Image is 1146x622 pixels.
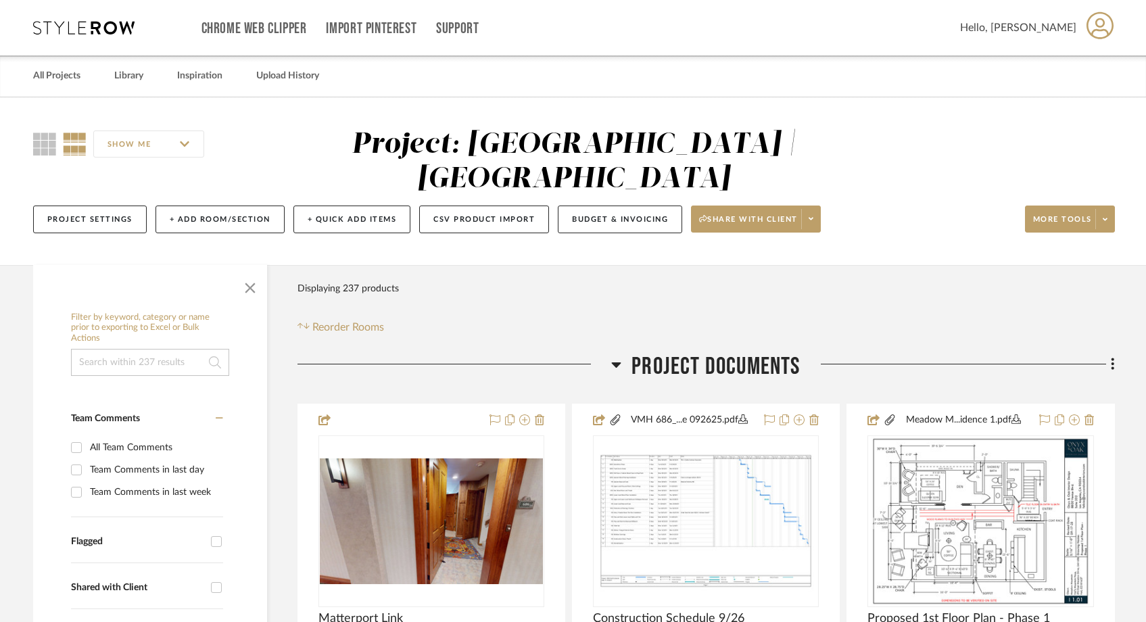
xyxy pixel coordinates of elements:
a: Support [436,23,479,34]
span: Share with client [699,214,798,235]
div: Displaying 237 products [297,275,399,302]
button: Budget & Invoicing [558,206,682,233]
button: CSV Product Import [419,206,549,233]
div: All Team Comments [90,437,220,458]
button: Meadow M...idence 1.pdf [897,412,1030,429]
a: Library [114,67,143,85]
img: Proposed 1st Floor Plan - Phase 1 [871,437,1090,606]
button: Share with client [691,206,821,233]
button: More tools [1025,206,1115,233]
a: Chrome Web Clipper [201,23,307,34]
span: Hello, [PERSON_NAME] [960,20,1076,36]
button: VMH 686_...e 092625.pdf [622,412,756,429]
div: Team Comments in last week [90,481,220,503]
button: + Quick Add Items [293,206,411,233]
a: All Projects [33,67,80,85]
button: Close [237,272,264,299]
button: + Add Room/Section [156,206,285,233]
button: Reorder Rooms [297,319,385,335]
span: Team Comments [71,414,140,423]
div: Shared with Client [71,582,204,594]
div: Team Comments in last day [90,459,220,481]
h6: Filter by keyword, category or name prior to exporting to Excel or Bulk Actions [71,312,229,344]
span: Project Documents [631,352,800,381]
div: Flagged [71,536,204,548]
span: Reorder Rooms [312,319,384,335]
button: Project Settings [33,206,147,233]
a: Import Pinterest [326,23,416,34]
span: More tools [1033,214,1092,235]
img: Matterport Link [320,458,543,584]
a: Inspiration [177,67,222,85]
div: Project: [GEOGRAPHIC_DATA] | [GEOGRAPHIC_DATA] [352,130,796,193]
input: Search within 237 results [71,349,229,376]
img: Construction Schedule 9/26 [594,449,817,593]
a: Upload History [256,67,319,85]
